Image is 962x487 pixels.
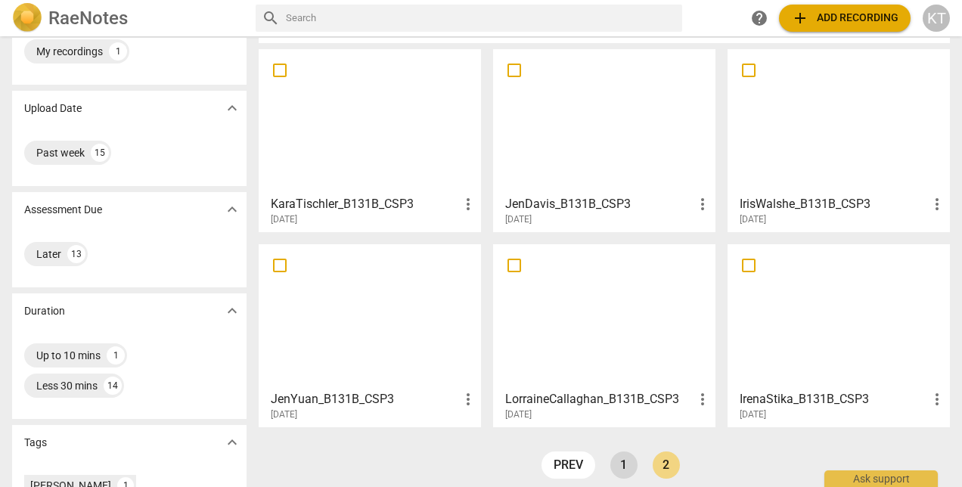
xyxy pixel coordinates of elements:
[271,408,297,421] span: [DATE]
[221,431,244,454] button: Show more
[505,408,532,421] span: [DATE]
[505,213,532,226] span: [DATE]
[109,42,127,60] div: 1
[271,390,459,408] h3: JenYuan_B131B_CSP3
[223,302,241,320] span: expand_more
[271,195,459,213] h3: KaraTischler_B131B_CSP3
[107,346,125,364] div: 1
[12,3,42,33] img: Logo
[740,390,928,408] h3: IrenaStika_B131B_CSP3
[223,99,241,117] span: expand_more
[36,348,101,363] div: Up to 10 mins
[24,202,102,218] p: Assessment Due
[221,198,244,221] button: Show more
[221,299,244,322] button: Show more
[12,3,244,33] a: LogoRaeNotes
[740,213,766,226] span: [DATE]
[505,390,694,408] h3: LorraineCallaghan_B131B_CSP3
[262,9,280,27] span: search
[928,390,946,408] span: more_vert
[746,5,773,32] a: Help
[104,377,122,395] div: 14
[264,54,476,225] a: KaraTischler_B131B_CSP3[DATE]
[824,470,938,487] div: Ask support
[740,408,766,421] span: [DATE]
[505,195,694,213] h3: JenDavis_B131B_CSP3
[928,195,946,213] span: more_vert
[271,213,297,226] span: [DATE]
[610,451,638,479] a: Page 1
[733,54,945,225] a: IrisWalshe_B131B_CSP3[DATE]
[24,303,65,319] p: Duration
[694,195,712,213] span: more_vert
[791,9,898,27] span: Add recording
[36,145,85,160] div: Past week
[733,250,945,420] a: IrenaStika_B131B_CSP3[DATE]
[223,433,241,451] span: expand_more
[740,195,928,213] h3: IrisWalshe_B131B_CSP3
[459,195,477,213] span: more_vert
[779,5,911,32] button: Upload
[223,200,241,219] span: expand_more
[923,5,950,32] button: KT
[36,44,103,59] div: My recordings
[750,9,768,27] span: help
[91,144,109,162] div: 15
[542,451,595,479] a: prev
[67,245,85,263] div: 13
[264,250,476,420] a: JenYuan_B131B_CSP3[DATE]
[498,250,710,420] a: LorraineCallaghan_B131B_CSP3[DATE]
[498,54,710,225] a: JenDavis_B131B_CSP3[DATE]
[24,101,82,116] p: Upload Date
[36,378,98,393] div: Less 30 mins
[653,451,680,479] a: Page 2 is your current page
[286,6,676,30] input: Search
[791,9,809,27] span: add
[48,8,128,29] h2: RaeNotes
[36,247,61,262] div: Later
[24,435,47,451] p: Tags
[459,390,477,408] span: more_vert
[221,97,244,119] button: Show more
[694,390,712,408] span: more_vert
